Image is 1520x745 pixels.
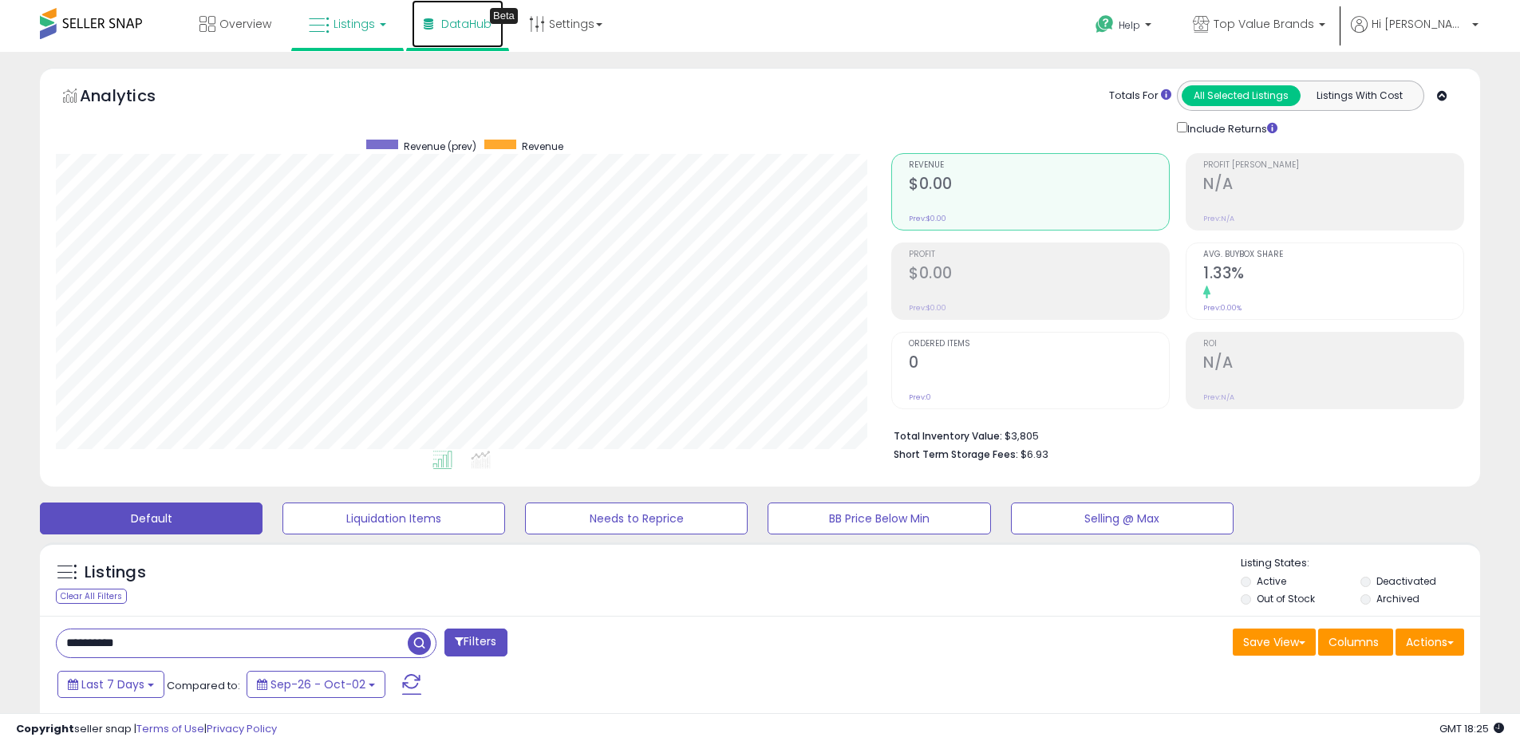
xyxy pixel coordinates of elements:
label: Out of Stock [1257,592,1315,605]
span: Top Value Brands [1214,16,1314,32]
label: Deactivated [1376,574,1436,588]
h2: $0.00 [909,175,1169,196]
span: Revenue (prev) [404,140,476,153]
span: Compared to: [167,678,240,693]
button: All Selected Listings [1182,85,1301,106]
small: Prev: $0.00 [909,214,946,223]
button: Listings With Cost [1300,85,1419,106]
button: Save View [1233,629,1316,656]
li: $3,805 [894,425,1452,444]
div: Tooltip anchor [490,8,518,24]
span: Columns [1329,634,1379,650]
button: Columns [1318,629,1393,656]
div: Displaying 1 to 1 of 1 items [1337,712,1464,727]
h2: 1.33% [1203,264,1463,286]
small: Prev: N/A [1203,214,1234,223]
button: Filters [444,629,507,656]
button: BB Price Below Min [768,503,990,534]
small: Prev: 0.00% [1203,303,1242,313]
span: 2025-10-10 18:25 GMT [1439,721,1504,736]
button: Default [40,503,263,534]
small: Prev: $0.00 [909,303,946,313]
span: ROI [1203,340,1463,349]
span: Hi [PERSON_NAME] [1372,16,1467,32]
span: Last 7 Days [81,676,144,692]
button: Needs to Reprice [525,503,748,534]
button: Last 7 Days [57,671,164,698]
span: Profit [909,250,1169,259]
b: Short Term Storage Fees: [894,447,1018,461]
div: Clear All Filters [56,589,127,604]
i: Get Help [1095,14,1115,34]
h2: $0.00 [909,264,1169,286]
button: Actions [1396,629,1464,656]
h2: N/A [1203,353,1463,375]
span: Listings [334,16,375,32]
small: Prev: 0 [909,392,931,402]
h2: N/A [1203,175,1463,196]
span: Overview [219,16,271,32]
span: Revenue [909,161,1169,170]
span: Avg. Buybox Share [1203,250,1463,259]
div: Totals For [1109,89,1171,104]
label: Archived [1376,592,1419,605]
strong: Copyright [16,721,74,736]
h5: Listings [85,562,146,584]
span: $6.93 [1021,447,1048,462]
a: Help [1083,2,1167,52]
div: seller snap | | [16,722,277,737]
h5: Analytics [80,85,187,111]
p: Listing States: [1241,556,1480,571]
button: Liquidation Items [282,503,505,534]
span: DataHub [441,16,492,32]
span: Revenue [522,140,563,153]
span: Ordered Items [909,340,1169,349]
a: Hi [PERSON_NAME] [1351,16,1479,52]
button: Selling @ Max [1011,503,1234,534]
a: Terms of Use [136,721,204,736]
h2: 0 [909,353,1169,375]
button: Sep-26 - Oct-02 [247,671,385,698]
a: Privacy Policy [207,721,277,736]
span: Sep-26 - Oct-02 [270,676,365,692]
label: Active [1257,574,1286,588]
small: Prev: N/A [1203,392,1234,402]
span: Help [1119,18,1140,32]
div: Include Returns [1165,119,1297,137]
b: Total Inventory Value: [894,429,1002,443]
span: Profit [PERSON_NAME] [1203,161,1463,170]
